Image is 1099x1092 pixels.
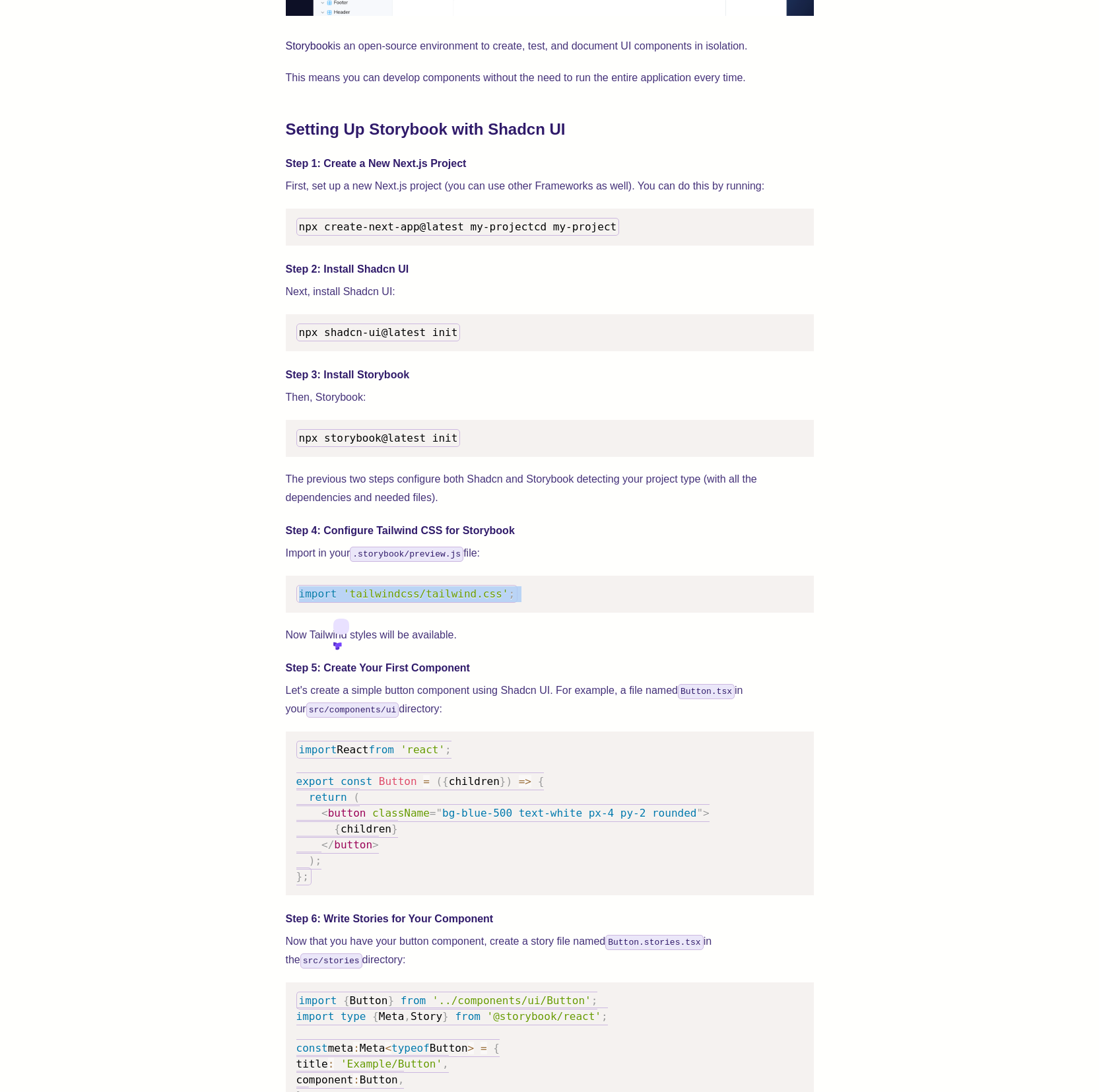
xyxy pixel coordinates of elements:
span: : [328,1058,335,1070]
span: " [436,807,442,819]
span: React [337,743,368,756]
span: import [296,1010,335,1023]
p: Now that you have your button component, create a story file named in the directory: [286,932,814,969]
span: component [296,1074,354,1086]
span: button [328,807,366,819]
span: < [321,807,328,819]
a: Storybook [286,40,333,51]
span: bg-blue-500 text-white px-4 py-2 rounded [442,807,696,819]
span: title [296,1058,328,1070]
span: 'Example/Button' [341,1058,442,1070]
span: > [468,1042,475,1054]
span: { [538,775,545,788]
span: children [341,823,391,835]
p: The previous two steps configure both Shadcn and Storybook detecting your project type (with all ... [286,470,814,507]
span: { [372,1010,379,1023]
span: ) [506,775,512,788]
span: ( [436,775,442,788]
span: import [299,743,337,756]
h4: Step 5: Create Your First Component [286,660,814,676]
span: children [449,775,500,788]
p: This means you can develop components without the need to run the entire application every time. [286,69,814,87]
code: .storybook/preview.js [350,547,463,562]
span: from [368,743,394,756]
p: Let's create a simple button component using Shadcn UI. For example, a file named in your directory: [286,681,814,718]
h4: Step 1: Create a New Next.js Project [286,156,814,172]
p: Now Tailwind styles will be available. [286,626,814,644]
span: { [442,775,449,788]
code: Button.stories.tsx [605,935,703,950]
span: { [493,1042,500,1054]
code: Button.tsx [678,684,735,699]
span: '@storybook/react' [487,1010,601,1023]
span: } [296,870,303,883]
span: type [341,1010,366,1023]
span: import [299,994,337,1007]
span: Button [430,1042,468,1054]
span: typeof [391,1042,430,1054]
span: className [372,807,430,819]
span: = [430,807,436,819]
span: npx shadcn-ui@latest init [299,326,458,339]
span: const [296,1042,328,1054]
span: " [696,807,703,819]
span: '../components/ui/Button' [432,994,591,1007]
span: = [481,1042,487,1054]
span: { [343,994,350,1007]
code: src/stories [300,953,362,969]
span: const [341,775,372,788]
span: : [353,1074,360,1086]
span: } [391,823,398,835]
span: { [334,823,341,835]
span: import [299,588,337,600]
span: from [455,1010,481,1023]
span: from [401,994,426,1007]
code: cd my-project [296,218,620,236]
span: Button [350,994,388,1007]
span: } [500,775,506,788]
span: export [296,775,335,788]
span: npx create-next-app@latest my-project [299,221,534,233]
span: , [442,1058,449,1070]
span: Meta [379,1010,405,1023]
span: ( [353,791,360,803]
span: button [334,838,372,851]
span: ; [445,743,451,756]
p: Import in your file: [286,544,814,563]
span: , [398,1074,405,1086]
span: ; [315,854,321,867]
span: meta [328,1042,354,1054]
span: Story [411,1010,442,1023]
span: Button [379,775,417,788]
span: 'react' [401,743,445,756]
span: > [703,807,710,819]
span: ; [591,994,598,1007]
span: => [519,775,531,788]
h4: Step 2: Install Shadcn UI [286,261,814,277]
span: return [309,791,347,803]
span: ; [508,588,515,600]
p: First, set up a new Next.js project (you can use other Frameworks as well). You can do this by ru... [286,177,814,195]
span: ) [309,854,316,867]
h2: Setting Up Storybook with Shadcn UI [286,119,814,140]
span: } [442,1010,449,1023]
span: npx storybook@latest init [299,432,458,444]
p: Then, Storybook: [286,388,814,407]
span: ; [302,870,309,883]
span: </ [321,838,334,851]
p: is an open-source environment to create, test, and document UI components in isolation. [286,37,814,55]
h4: Step 6: Write Stories for Your Component [286,911,814,927]
span: = [423,775,430,788]
span: < [385,1042,391,1054]
p: Next, install Shadcn UI: [286,283,814,301]
span: > [372,838,379,851]
span: : [353,1042,360,1054]
span: Button [360,1074,398,1086]
span: , [404,1010,411,1023]
h4: Step 3: Install Storybook [286,367,814,383]
span: ; [601,1010,608,1023]
h4: Step 4: Configure Tailwind CSS for Storybook [286,523,814,539]
span: Meta [360,1042,385,1054]
span: 'tailwindcss/tailwind.css' [343,588,508,600]
code: src/components/ui [306,702,399,718]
